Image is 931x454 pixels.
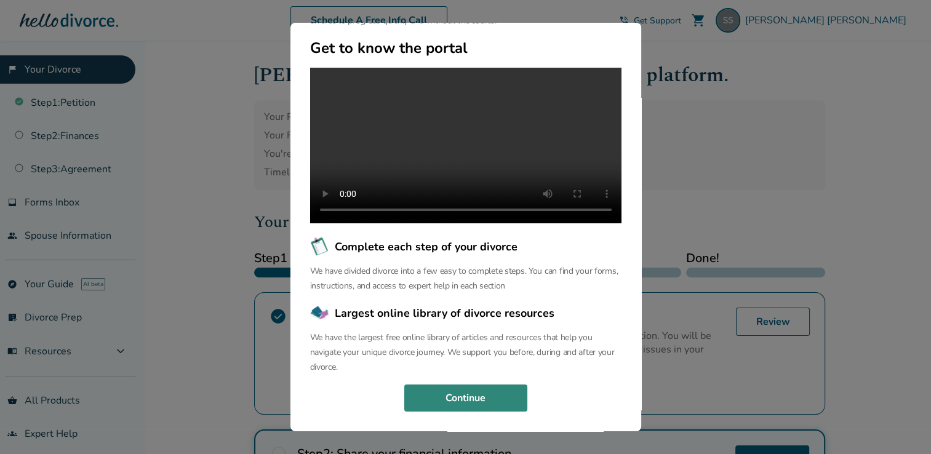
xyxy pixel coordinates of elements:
p: We have the largest free online library of articles and resources that help you navigate your uni... [310,330,621,375]
iframe: Chat Widget [869,395,931,454]
img: Largest online library of divorce resources [310,303,330,323]
p: We have divided divorce into a few easy to complete steps. You can find your forms, instructions,... [310,264,621,293]
span: Largest online library of divorce resources [335,305,554,321]
span: Complete each step of your divorce [335,239,517,255]
h2: Get to know the portal [310,38,621,58]
img: Complete each step of your divorce [310,237,330,257]
button: Continue [404,384,527,412]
